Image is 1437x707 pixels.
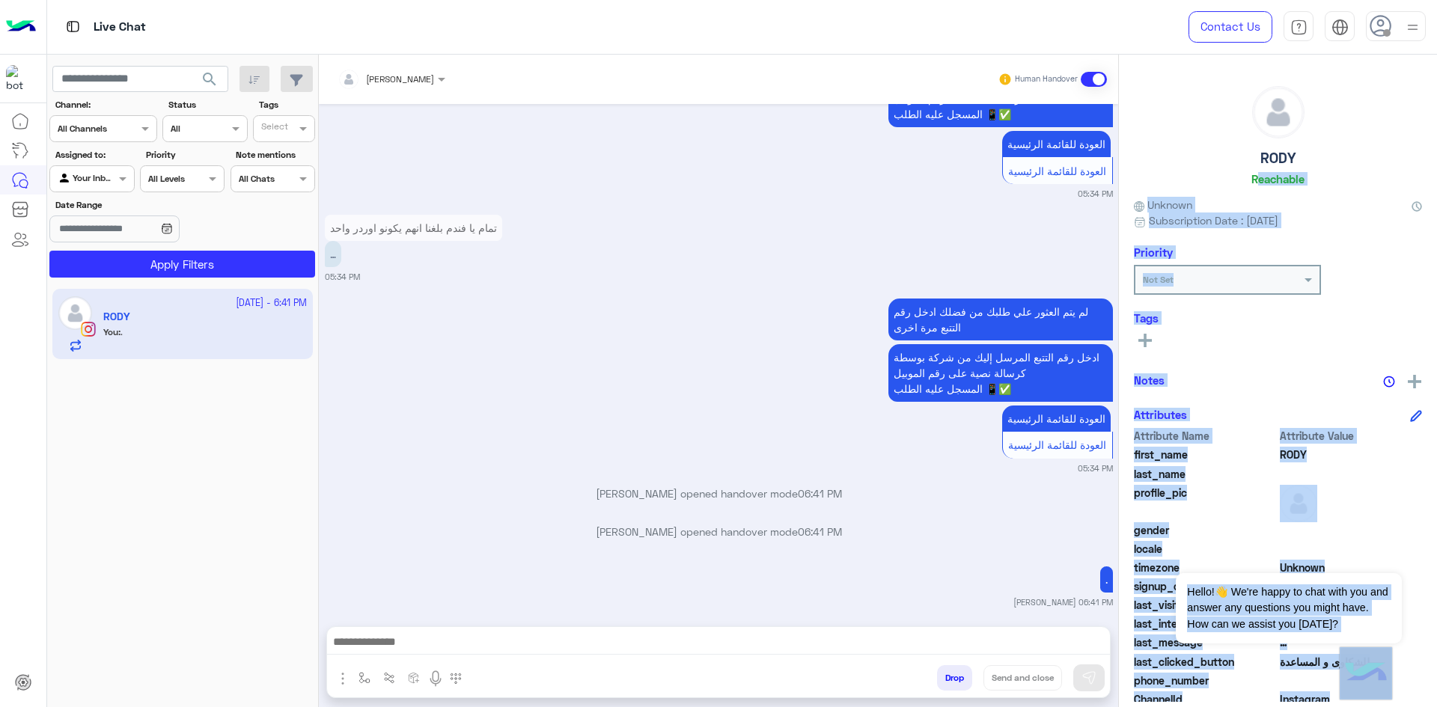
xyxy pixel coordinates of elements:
[1149,212,1278,228] span: Subscription Date : [DATE]
[1008,438,1106,451] span: العودة للقائمة الرئيسية
[1134,541,1277,557] span: locale
[325,215,502,241] p: 5/10/2025, 5:34 PM
[49,251,315,278] button: Apply Filters
[1008,165,1106,177] span: العودة للقائمة الرئيسية
[1280,691,1423,707] span: 8
[6,65,33,92] img: 919860931428189
[1290,19,1308,36] img: tab
[1015,73,1078,85] small: Human Handover
[1189,11,1272,43] a: Contact Us
[798,525,842,538] span: 06:41 PM
[427,670,445,688] img: send voice note
[1134,522,1277,538] span: gender
[1078,188,1113,200] small: 05:34 PM
[1078,462,1113,474] small: 05:34 PM
[1134,485,1277,519] span: profile_pic
[1134,560,1277,575] span: timezone
[55,198,223,212] label: Date Range
[1403,18,1422,37] img: profile
[1383,376,1395,388] img: notes
[1340,647,1392,700] img: hulul-logo.png
[359,672,370,684] img: select flow
[1280,673,1423,688] span: null
[1251,172,1305,186] h6: Reachable
[1280,428,1423,444] span: Attribute Value
[1100,566,1113,593] p: 5/10/2025, 6:41 PM
[1134,245,1173,259] h6: Priority
[55,98,156,111] label: Channel:
[402,665,427,690] button: create order
[1260,150,1296,167] h5: RODY
[201,70,219,88] span: search
[1013,596,1113,608] small: [PERSON_NAME] 06:41 PM
[1002,131,1111,157] p: 5/10/2025, 5:34 PM
[798,487,842,500] span: 06:41 PM
[334,670,352,688] img: send attachment
[6,11,36,43] img: Logo
[146,148,223,162] label: Priority
[1143,274,1174,285] b: Not Set
[1134,634,1277,650] span: last_message
[383,672,395,684] img: Trigger scenario
[1253,87,1304,138] img: defaultAdmin.png
[377,665,402,690] button: Trigger scenario
[1134,673,1277,688] span: phone_number
[450,673,462,685] img: make a call
[1134,197,1192,212] span: Unknown
[236,148,313,162] label: Note mentions
[1176,573,1401,643] span: Hello!👋 We're happy to chat with you and answer any questions you might have. How can we assist y...
[168,98,245,111] label: Status
[325,524,1113,539] p: [PERSON_NAME] opened handover mode
[325,486,1113,501] p: [PERSON_NAME] opened handover mode
[259,120,288,137] div: Select
[259,98,314,111] label: Tags
[325,241,341,267] p: 5/10/2025, 5:34 PM
[1280,485,1317,522] img: defaultAdmin.png
[1134,691,1277,707] span: ChannelId
[55,148,132,162] label: Assigned to:
[64,17,82,36] img: tab
[1134,654,1277,670] span: last_clicked_button
[1284,11,1314,43] a: tab
[1134,428,1277,444] span: Attribute Name
[1134,466,1277,482] span: last_name
[1134,447,1277,462] span: first_name
[1280,522,1423,538] span: null
[1408,375,1421,388] img: add
[192,66,228,98] button: search
[983,665,1062,691] button: Send and close
[1134,373,1165,387] h6: Notes
[888,344,1113,402] p: 5/10/2025, 5:34 PM
[325,271,360,283] small: 05:34 PM
[1081,670,1096,685] img: send message
[353,665,377,690] button: select flow
[1002,405,1111,432] p: 5/10/2025, 5:34 PM
[937,665,972,691] button: Drop
[1134,408,1187,421] h6: Attributes
[1134,311,1422,325] h6: Tags
[1331,19,1349,36] img: tab
[94,17,146,37] p: Live Chat
[1280,447,1423,462] span: RODY
[1134,616,1277,631] span: last_interaction
[1280,654,1423,670] span: للشكاوى و المساعدة
[1134,597,1277,613] span: last_visited_flow
[366,73,434,85] span: [PERSON_NAME]
[888,299,1113,340] p: 5/10/2025, 5:34 PM
[408,672,420,684] img: create order
[1134,578,1277,594] span: signup_date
